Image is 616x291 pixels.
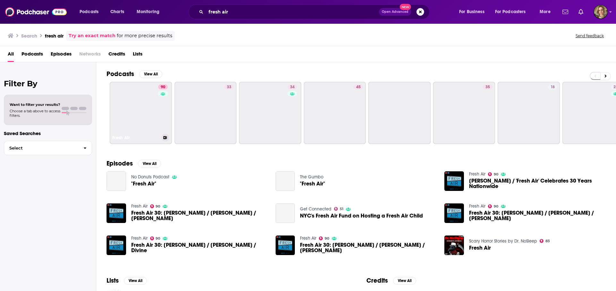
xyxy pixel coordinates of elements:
[354,84,363,90] a: 45
[107,203,126,223] a: Fresh Air 30: Elia Kazan / Kirk Douglas / Sidney Lumet
[156,205,160,208] span: 90
[304,82,366,144] a: 45
[366,277,388,285] h2: Credits
[494,173,498,176] span: 90
[131,242,268,253] a: Fresh Air 30: Joey Ramone / John Waters / Divine
[239,82,301,144] a: 34
[444,203,464,223] img: Fresh Air 30: Patty Duke / Carl Reiner / Antônio Carlos Jobim
[45,33,64,39] h3: fresh air
[224,84,234,90] a: 33
[5,6,67,18] img: Podchaser - Follow, Share and Rate Podcasts
[300,206,331,212] a: Get Connected
[540,239,550,243] a: 83
[433,82,495,144] a: 35
[110,7,124,16] span: Charts
[8,49,14,62] a: All
[469,210,606,221] span: Fresh Air 30: [PERSON_NAME] / [PERSON_NAME] / [PERSON_NAME]
[379,8,411,16] button: Open AdvancedNew
[560,6,571,17] a: Show notifications dropdown
[131,242,268,253] span: Fresh Air 30: [PERSON_NAME] / [PERSON_NAME] / Divine
[300,242,437,253] a: Fresh Air 30: Paul Schrader / John Updike / Tobe Hooper
[495,7,526,16] span: For Podcasters
[137,7,159,16] span: Monitoring
[290,84,295,90] span: 34
[548,84,557,90] a: 18
[107,277,147,285] a: ListsView All
[300,213,423,218] a: NYC's Fresh Air Fund on Hosting a Fresh Air Child
[494,205,498,208] span: 90
[132,7,168,17] button: open menu
[131,181,156,186] span: "Fresh Air"
[459,7,484,16] span: For Business
[110,82,172,144] a: 90Fresh Air
[131,210,268,221] span: Fresh Air 30: [PERSON_NAME] / [PERSON_NAME] / [PERSON_NAME]
[340,208,343,210] span: 51
[156,237,160,240] span: 90
[131,203,148,209] a: Fresh Air
[51,49,72,62] a: Episodes
[276,235,295,255] img: Fresh Air 30: Paul Schrader / John Updike / Tobe Hooper
[75,7,107,17] button: open menu
[393,277,416,285] button: View All
[535,7,559,17] button: open menu
[334,207,343,211] a: 51
[382,10,408,13] span: Open Advanced
[469,238,537,244] a: Scary Horror Stories by Dr. NoSleep
[444,235,464,255] img: Fresh Air
[10,109,60,118] span: Choose a tab above to access filters.
[300,174,323,180] a: The Gumbo
[206,7,379,17] input: Search podcasts, credits, & more...
[576,6,586,17] a: Show notifications dropdown
[483,84,492,90] a: 35
[107,159,161,167] a: EpisodesView All
[4,79,92,88] h2: Filter By
[112,135,159,141] h3: Fresh Air
[139,70,162,78] button: View All
[594,5,608,19] img: User Profile
[4,146,78,150] span: Select
[300,181,325,186] a: "Fresh Air"
[455,7,492,17] button: open menu
[131,235,148,241] a: Fresh Air
[366,277,416,285] a: CreditsView All
[325,237,329,240] span: 90
[469,210,606,221] a: Fresh Air 30: Patty Duke / Carl Reiner / Antônio Carlos Jobim
[108,49,125,62] span: Credits
[4,141,92,155] button: Select
[469,203,485,209] a: Fresh Air
[158,84,168,90] a: 90
[276,171,295,191] a: "Fresh Air"
[107,235,126,255] img: Fresh Air 30: Joey Ramone / John Waters / Divine
[227,84,231,90] span: 33
[150,204,160,208] a: 90
[276,203,295,223] a: NYC's Fresh Air Fund on Hosting a Fresh Air Child
[594,5,608,19] span: Logged in as Lauren.Russo
[4,130,92,136] p: Saved Searches
[21,49,43,62] a: Podcasts
[107,171,126,191] a: "Fresh Air"
[133,49,142,62] a: Lists
[107,159,133,167] h2: Episodes
[194,4,436,19] div: Search podcasts, credits, & more...
[444,171,464,191] img: Rhiannon Giddens / 'Fresh Air' Celebrates 30 Years Nationwide
[491,7,535,17] button: open menu
[540,7,551,16] span: More
[551,84,555,90] span: 18
[107,277,119,285] h2: Lists
[469,178,606,189] a: Rhiannon Giddens / 'Fresh Air' Celebrates 30 Years Nationwide
[545,240,550,243] span: 83
[131,174,169,180] a: No Donuts Podcast
[469,245,491,251] a: Fresh Air
[488,204,498,208] a: 90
